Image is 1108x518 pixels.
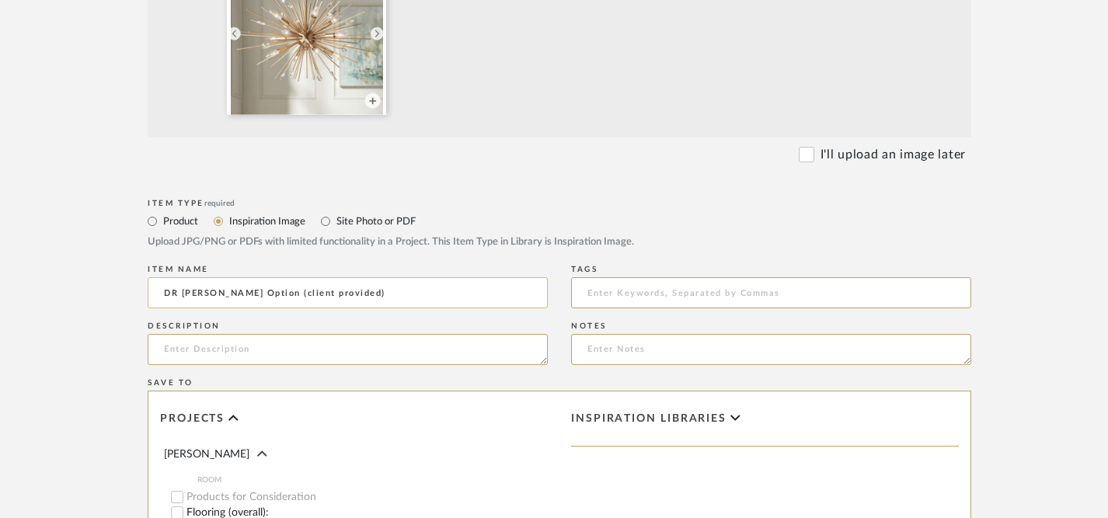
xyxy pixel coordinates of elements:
label: Product [162,213,198,230]
span: Projects [160,412,225,426]
div: Notes [571,322,971,331]
label: Site Photo or PDF [335,213,416,230]
div: Item Type [148,199,971,208]
div: Save To [148,378,971,388]
div: Item name [148,265,548,274]
label: Flooring (overall): [186,507,548,518]
label: I'll upload an image later [821,145,966,164]
div: Upload JPG/PNG or PDFs with limited functionality in a Project. This Item Type in Library is Insp... [148,235,971,250]
label: Inspiration Image [228,213,305,230]
input: Enter Keywords, Separated by Commas [571,277,971,308]
span: required [204,200,235,207]
div: Description [148,322,548,331]
input: Enter Name [148,277,548,308]
span: ROOM [197,474,548,486]
div: Tags [571,265,971,274]
span: [PERSON_NAME] [164,449,249,460]
span: Inspiration libraries [571,412,726,426]
mat-radio-group: Select item type [148,211,971,231]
